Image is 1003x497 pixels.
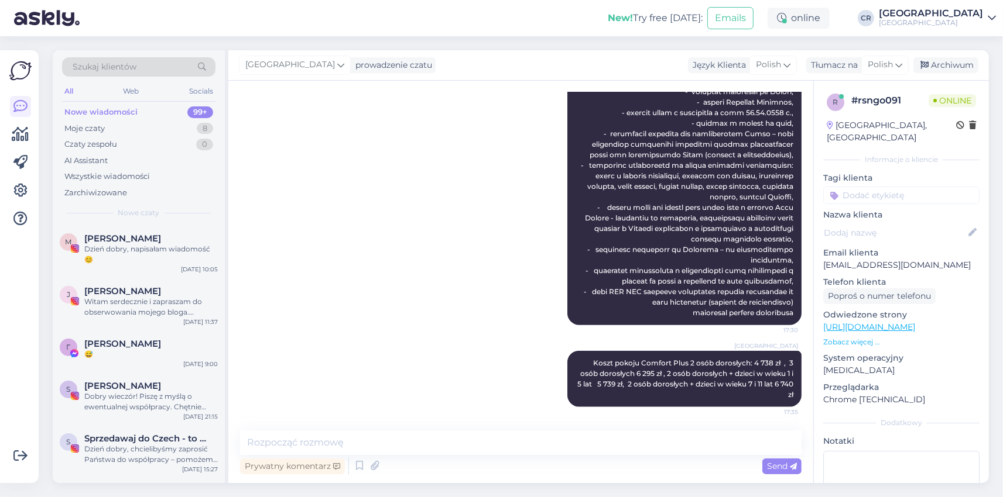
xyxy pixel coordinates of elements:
[608,12,633,23] b: New!
[64,139,117,150] div: Czaty zespołu
[768,8,830,29] div: online
[756,58,781,71] span: Polish
[734,341,798,350] span: [GEOGRAPHIC_DATA]
[577,358,795,399] span: Koszt pokoju Comfort Plus 2 osób dorosłych: 4 738 zł , 3 osób dorosłych 6 295 zł , 2 osób dorosły...
[183,360,218,368] div: [DATE] 9:00
[84,433,206,444] span: Sprzedawaj do Czech - to proste!
[84,339,161,349] span: Галина Попова
[608,11,703,25] div: Try free [DATE]:
[823,309,980,321] p: Odwiedzone strony
[913,57,978,73] div: Archiwum
[67,385,71,394] span: S
[823,435,980,447] p: Notatki
[9,60,32,82] img: Askly Logo
[67,437,71,446] span: S
[84,296,218,317] div: Witam serdecznie i zapraszam do obserwowania mojego bloga. Obecnie posiadam ponad 22 tys. followe...
[64,171,150,182] div: Wszystkie wiadomości
[879,9,983,18] div: [GEOGRAPHIC_DATA]
[823,364,980,377] p: [MEDICAL_DATA]
[64,155,108,167] div: AI Assistant
[245,58,335,71] span: [GEOGRAPHIC_DATA]
[879,9,996,27] a: [GEOGRAPHIC_DATA][GEOGRAPHIC_DATA]
[823,381,980,394] p: Przeglądarka
[66,237,72,246] span: M
[827,119,956,144] div: [GEOGRAPHIC_DATA], [GEOGRAPHIC_DATA]
[823,209,980,221] p: Nazwa klienta
[823,352,980,364] p: System operacyjny
[84,381,161,391] span: Sylwia Tomczak
[823,154,980,165] div: Informacje o kliencie
[84,444,218,465] div: Dzień dobry, chcielibyśmy zaprosić Państwa do współpracy – pomożemy dotrzeć do czeskich i [DEMOGR...
[688,59,746,71] div: Język Klienta
[351,59,432,71] div: prowadzenie czatu
[64,187,127,199] div: Zarchiwizowane
[64,106,138,118] div: Nowe wiadomości
[868,58,893,71] span: Polish
[118,208,160,218] span: Nowe czaty
[823,322,915,332] a: [URL][DOMAIN_NAME]
[197,123,213,134] div: 8
[64,123,105,134] div: Moje czaty
[62,84,76,99] div: All
[196,139,213,150] div: 0
[823,172,980,184] p: Tagi klienta
[183,412,218,421] div: [DATE] 21:15
[879,18,983,27] div: [GEOGRAPHIC_DATA]
[823,247,980,259] p: Email klienta
[833,98,838,106] span: r
[84,244,218,265] div: Dzień dobry, napisałam wiadomość 😊
[858,10,874,26] div: CR
[67,290,70,299] span: J
[823,187,980,204] input: Dodać etykietę
[183,317,218,326] div: [DATE] 11:37
[182,465,218,474] div: [DATE] 15:27
[823,276,980,288] p: Telefon klienta
[929,94,976,107] span: Online
[851,94,929,108] div: # rsngo091
[806,59,858,71] div: Tłumacz na
[240,458,345,474] div: Prywatny komentarz
[84,233,161,244] span: Monika Kowalewska
[187,106,213,118] div: 99+
[84,286,161,296] span: Joanna Wesołek
[181,265,218,274] div: [DATE] 10:05
[73,61,136,73] span: Szukaj klientów
[767,461,797,471] span: Send
[823,259,980,271] p: [EMAIL_ADDRESS][DOMAIN_NAME]
[121,84,142,99] div: Web
[823,417,980,428] div: Dodatkowy
[84,391,218,412] div: Dobry wieczór! Piszę z myślą o ewentualnej współpracy. Chętnie przygotuję materiały w ramach poby...
[823,394,980,406] p: Chrome [TECHNICAL_ID]
[707,7,754,29] button: Emails
[754,408,798,416] span: 17:35
[823,288,936,304] div: Poproś o numer telefonu
[84,349,218,360] div: 😅
[754,326,798,334] span: 17:30
[824,226,966,239] input: Dodaj nazwę
[187,84,215,99] div: Socials
[67,343,71,351] span: Г
[823,337,980,347] p: Zobacz więcej ...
